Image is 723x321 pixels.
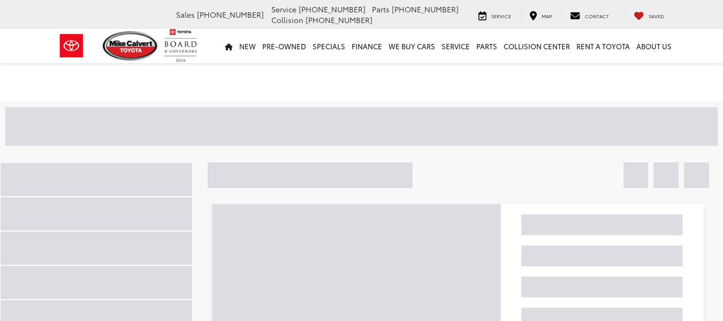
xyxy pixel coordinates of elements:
span: Collision [271,14,303,25]
span: Sales [176,9,195,20]
a: Home [222,29,236,63]
span: Contact [585,12,609,19]
a: Pre-Owned [259,29,309,63]
span: [PHONE_NUMBER] [306,14,372,25]
a: Service [470,10,519,20]
a: My Saved Vehicles [626,10,672,20]
span: [PHONE_NUMBER] [299,4,366,14]
span: Service [491,12,511,19]
a: Parts [473,29,500,63]
a: Specials [309,29,348,63]
a: Finance [348,29,385,63]
span: Parts [372,4,390,14]
a: WE BUY CARS [385,29,438,63]
span: Map [542,12,552,19]
a: About Us [633,29,675,63]
a: Service [438,29,473,63]
a: Map [521,10,560,20]
img: Toyota [51,28,92,63]
span: Saved [649,12,664,19]
span: Service [271,4,296,14]
a: Collision Center [500,29,573,63]
a: Contact [562,10,617,20]
img: Mike Calvert Toyota [103,31,159,61]
a: New [236,29,259,63]
a: Rent a Toyota [573,29,633,63]
span: [PHONE_NUMBER] [392,4,459,14]
span: [PHONE_NUMBER] [197,9,264,20]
